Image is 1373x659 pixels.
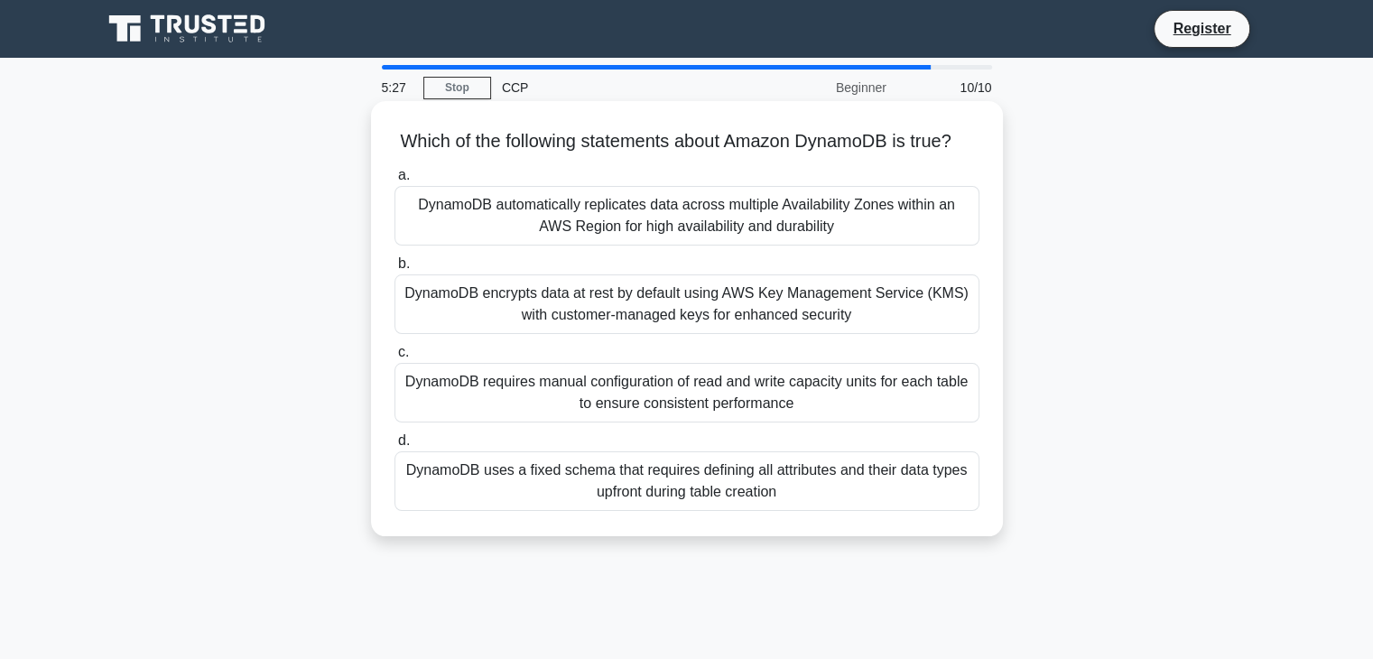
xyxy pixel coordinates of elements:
[398,432,410,448] span: d.
[398,255,410,271] span: b.
[394,451,979,511] div: DynamoDB uses a fixed schema that requires defining all attributes and their data types upfront d...
[393,130,981,153] h5: Which of the following statements about Amazon DynamoDB is true?
[897,70,1003,106] div: 10/10
[371,70,423,106] div: 5:27
[398,344,409,359] span: c.
[491,70,739,106] div: CCP
[394,363,979,422] div: DynamoDB requires manual configuration of read and write capacity units for each table to ensure ...
[423,77,491,99] a: Stop
[398,167,410,182] span: a.
[1162,17,1241,40] a: Register
[739,70,897,106] div: Beginner
[394,274,979,334] div: DynamoDB encrypts data at rest by default using AWS Key Management Service (KMS) with customer-ma...
[394,186,979,246] div: DynamoDB automatically replicates data across multiple Availability Zones within an AWS Region fo...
